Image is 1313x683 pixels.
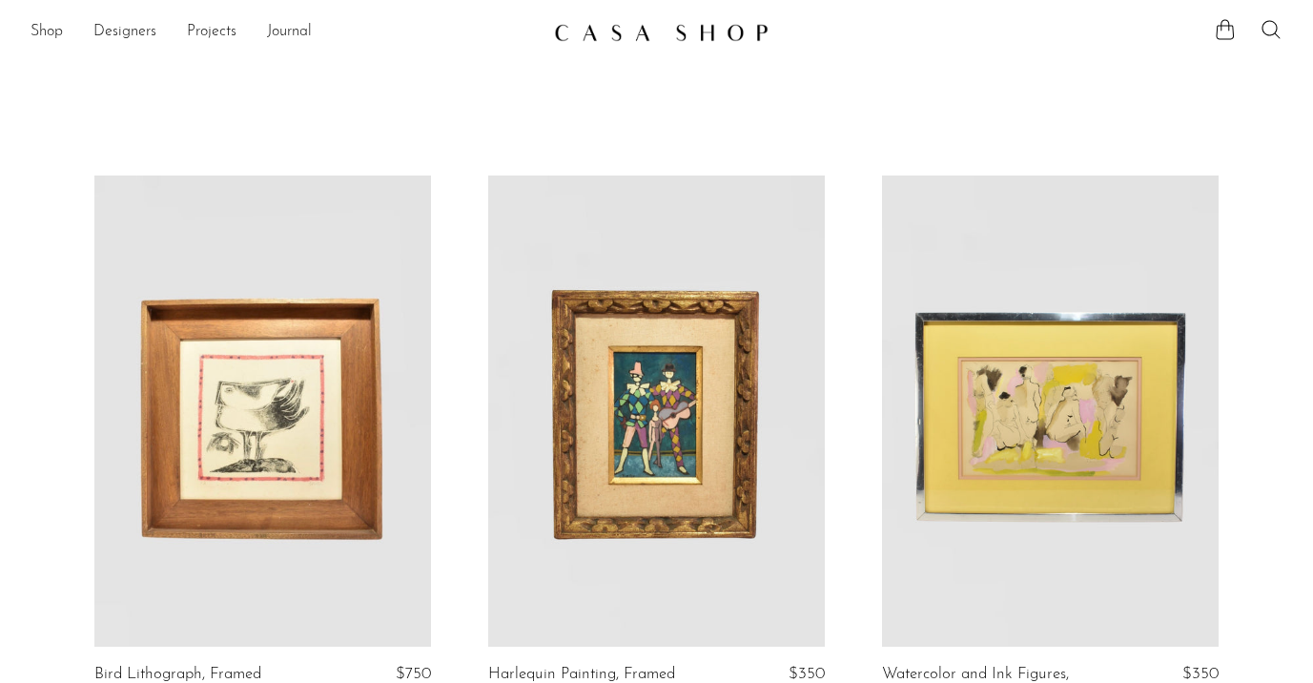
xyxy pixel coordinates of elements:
a: Bird Lithograph, Framed [94,666,261,683]
span: $350 [1182,666,1219,682]
ul: NEW HEADER MENU [31,16,539,49]
a: Shop [31,20,63,45]
a: Projects [187,20,236,45]
a: Designers [93,20,156,45]
span: $750 [396,666,431,682]
a: Journal [267,20,312,45]
span: $350 [789,666,825,682]
a: Harlequin Painting, Framed [488,666,675,683]
nav: Desktop navigation [31,16,539,49]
